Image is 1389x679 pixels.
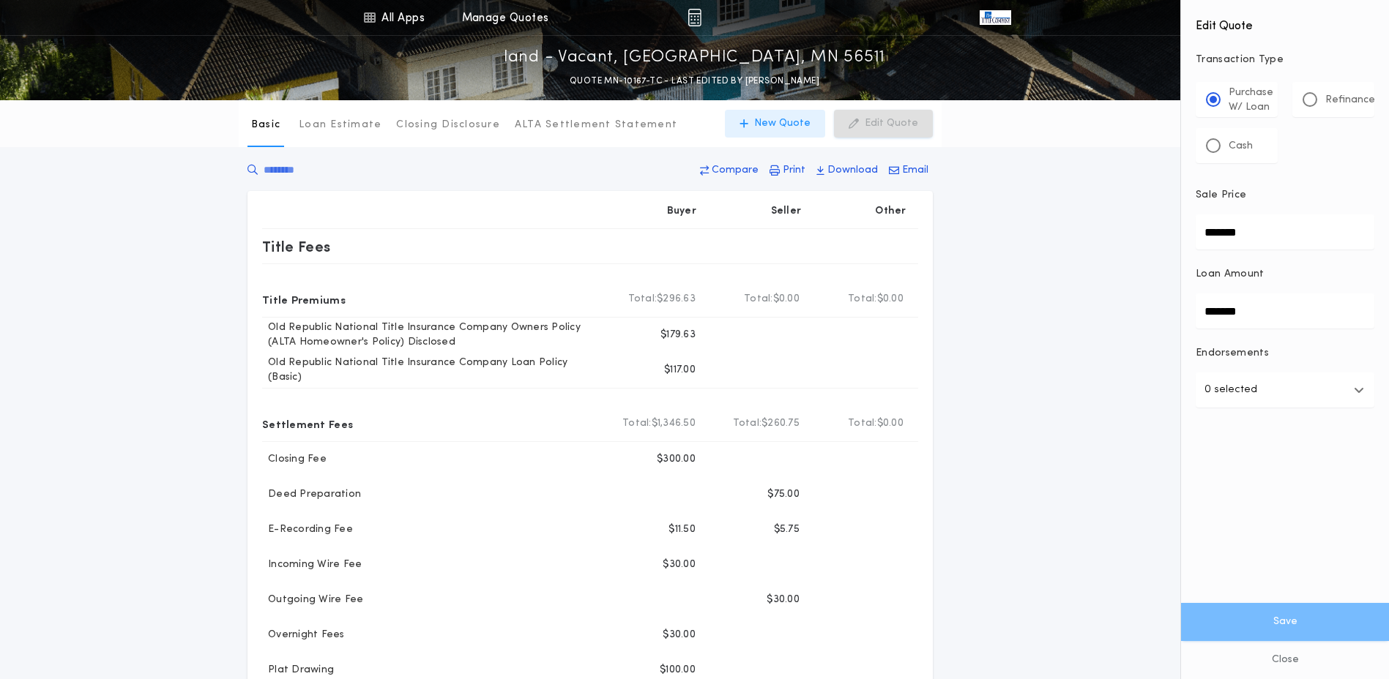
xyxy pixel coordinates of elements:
p: Title Fees [262,235,331,258]
p: New Quote [754,116,811,131]
p: Compare [712,163,759,178]
p: Closing Disclosure [396,118,500,132]
h4: Edit Quote [1196,9,1374,35]
b: Total: [733,416,762,431]
p: Outgoing Wire Fee [262,593,363,607]
b: Total: [848,416,877,431]
p: $30.00 [663,628,696,642]
p: Loan Estimate [299,118,381,132]
p: Endorsements [1196,346,1374,361]
b: Total: [628,292,658,307]
p: Cash [1229,139,1253,154]
p: Settlement Fees [262,412,353,435]
button: Email [885,157,933,184]
p: $179.63 [660,328,696,342]
p: Sale Price [1196,188,1246,203]
p: $117.00 [664,363,696,378]
span: $0.00 [877,292,904,307]
p: 0 selected [1204,381,1257,399]
p: $30.00 [663,558,696,572]
p: ALTA Settlement Statement [515,118,677,132]
p: $300.00 [657,452,696,467]
p: Closing Fee [262,452,327,467]
button: 0 selected [1196,372,1374,408]
p: Edit Quote [865,116,918,131]
p: $100.00 [660,663,696,678]
p: Buyer [667,204,696,219]
b: Total: [848,292,877,307]
p: $75.00 [767,487,800,502]
b: Total: [744,292,773,307]
button: Print [765,157,810,184]
p: $5.75 [774,522,800,537]
p: Seller [771,204,802,219]
button: Compare [696,157,763,184]
p: Title Premiums [262,288,346,311]
img: vs-icon [980,10,1010,25]
p: Old Republic National Title Insurance Company Loan Policy (Basic) [262,356,603,385]
input: Loan Amount [1196,293,1374,329]
button: Download [812,157,882,184]
p: E-Recording Fee [262,522,353,537]
span: $296.63 [657,292,696,307]
p: Download [827,163,878,178]
span: $0.00 [877,416,904,431]
p: Plat Drawing [262,663,334,678]
p: QUOTE MN-10167-TC - LAST EDITED BY [PERSON_NAME] [570,74,819,89]
img: img [688,9,701,26]
span: $0.00 [773,292,800,307]
b: Total: [622,416,652,431]
p: Incoming Wire Fee [262,558,362,572]
button: Close [1181,641,1389,679]
p: Transaction Type [1196,53,1374,67]
button: Save [1181,603,1389,641]
p: Loan Amount [1196,267,1265,282]
p: Old Republic National Title Insurance Company Owners Policy (ALTA Homeowner's Policy) Disclosed [262,320,603,350]
p: Refinance [1325,93,1375,108]
button: Edit Quote [834,110,933,138]
p: Overnight Fees [262,628,345,642]
p: land - Vacant, [GEOGRAPHIC_DATA], MN 56511 [504,46,885,70]
p: Basic [251,118,280,132]
p: $30.00 [767,593,800,607]
p: $11.50 [669,522,696,537]
input: Sale Price [1196,214,1374,250]
span: $1,346.50 [652,416,696,431]
p: Deed Preparation [262,487,361,502]
p: Print [783,163,805,178]
span: $260.75 [761,416,800,431]
button: New Quote [725,110,825,138]
p: Email [902,163,928,178]
p: Other [876,204,906,219]
p: Purchase W/ Loan [1229,86,1273,115]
